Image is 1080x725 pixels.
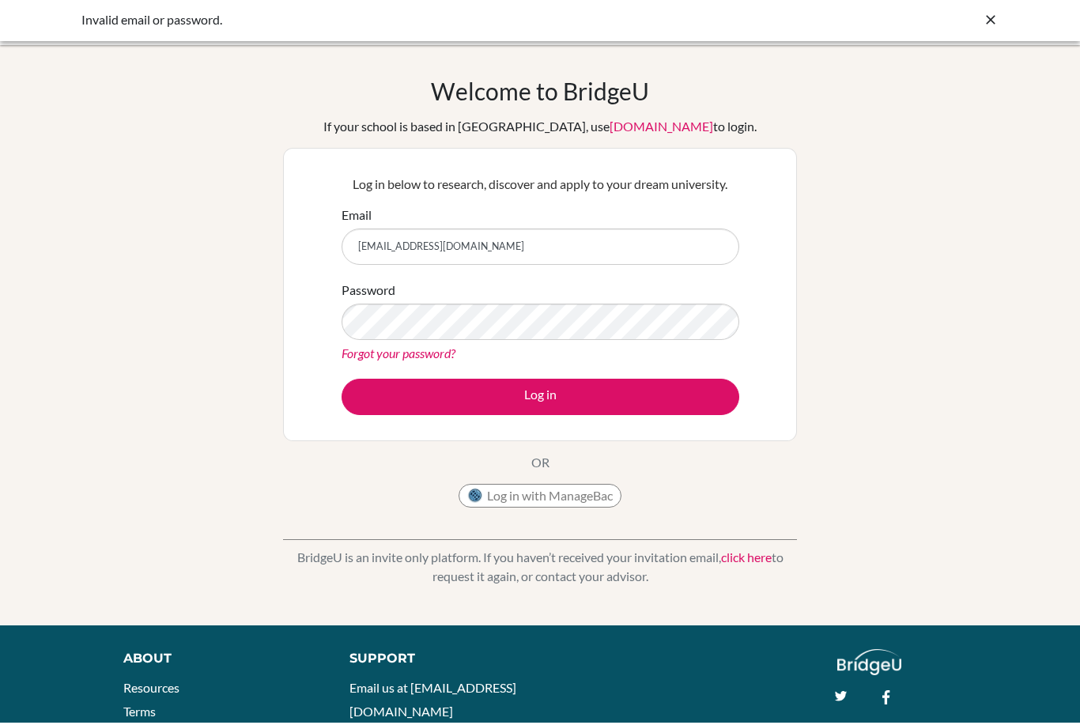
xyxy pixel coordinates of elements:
[349,651,524,670] div: Support
[837,651,901,678] img: logo_white@2x-f4f0deed5e89b7ecb1c2cc34c3e3d731f90f0f143d5ea2071677605dd97b5244.png
[323,119,757,138] div: If your school is based in [GEOGRAPHIC_DATA], use to login.
[342,177,739,196] p: Log in below to research, discover and apply to your dream university.
[123,706,156,721] a: Terms
[610,121,713,136] a: [DOMAIN_NAME]
[123,682,179,697] a: Resources
[342,348,455,363] a: Forgot your password?
[349,682,516,721] a: Email us at [EMAIL_ADDRESS][DOMAIN_NAME]
[431,79,649,108] h1: Welcome to BridgeU
[81,13,761,32] div: Invalid email or password.
[342,283,395,302] label: Password
[283,550,797,588] p: BridgeU is an invite only platform. If you haven’t received your invitation email, to request it ...
[123,651,314,670] div: About
[531,455,549,474] p: OR
[721,552,772,567] a: click here
[459,486,621,510] button: Log in with ManageBac
[342,381,739,417] button: Log in
[342,208,372,227] label: Email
